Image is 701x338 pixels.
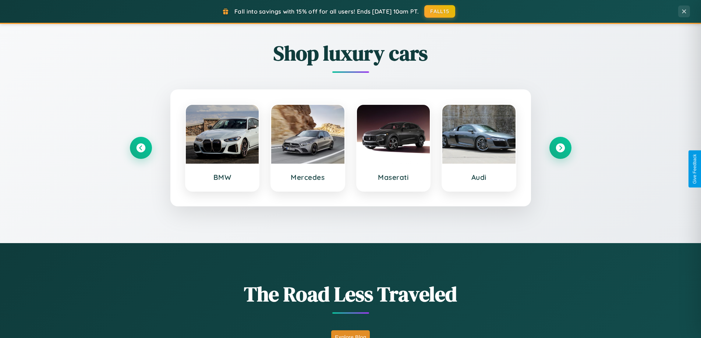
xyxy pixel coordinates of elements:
h3: Maserati [364,173,423,182]
h3: BMW [193,173,252,182]
button: FALL15 [424,5,455,18]
div: Give Feedback [692,154,697,184]
span: Fall into savings with 15% off for all users! Ends [DATE] 10am PT. [234,8,419,15]
h2: Shop luxury cars [130,39,571,67]
h3: Mercedes [279,173,337,182]
h1: The Road Less Traveled [130,280,571,308]
h3: Audi [450,173,508,182]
